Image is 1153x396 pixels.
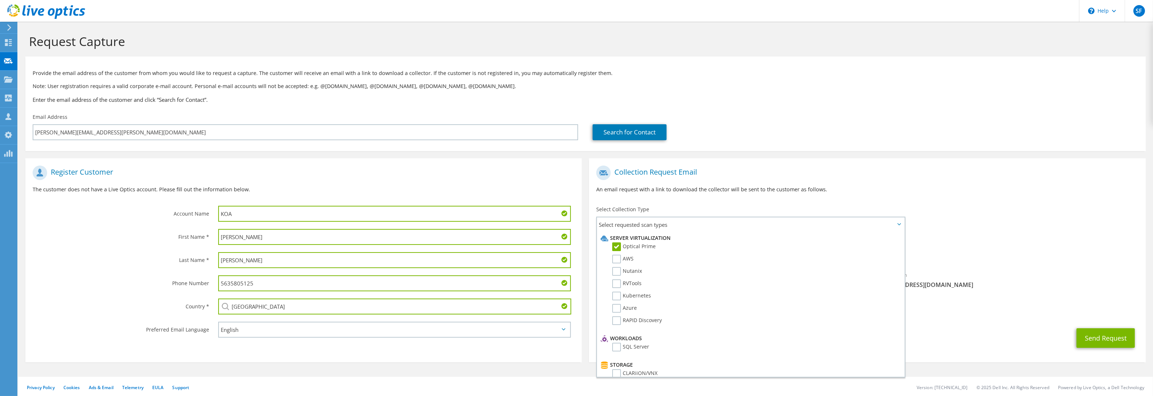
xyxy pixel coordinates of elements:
[599,334,900,343] li: Workloads
[33,229,209,241] label: First Name *
[89,384,113,391] a: Ads & Email
[612,242,656,251] label: Optical Prime
[612,267,642,276] label: Nutanix
[599,234,900,242] li: Server Virtualization
[33,186,575,193] p: The customer does not have a Live Optics account. Please fill out the information below.
[33,166,571,180] h1: Register Customer
[589,267,867,292] div: To
[612,304,637,313] label: Azure
[1088,8,1095,14] svg: \n
[33,96,1139,104] h3: Enter the email address of the customer and click “Search for Contact”.
[33,206,209,217] label: Account Name
[596,186,1138,193] p: An email request with a link to download the collector will be sent to the customer as follows.
[976,384,1049,391] li: © 2025 Dell Inc. All Rights Reserved
[33,275,209,287] label: Phone Number
[599,360,900,369] li: Storage
[33,82,1139,90] p: Note: User registration requires a valid corporate e-mail account. Personal e-mail accounts will ...
[29,34,1139,49] h1: Request Capture
[867,267,1146,292] div: Sender & From
[612,292,651,300] label: Kubernetes
[596,206,649,213] label: Select Collection Type
[1058,384,1144,391] li: Powered by Live Optics, a Dell Technology
[597,217,904,232] span: Select requested scan types
[612,343,649,351] label: SQL Server
[33,299,209,310] label: Country *
[612,369,658,378] label: CLARiiON/VNX
[122,384,144,391] a: Telemetry
[589,235,1145,264] div: Requested Collections
[152,384,163,391] a: EULA
[612,255,634,263] label: AWS
[612,279,642,288] label: RVTools
[612,316,662,325] label: RAPID Discovery
[27,384,55,391] a: Privacy Policy
[33,69,1139,77] p: Provide the email address of the customer from whom you would like to request a capture. The cust...
[1133,5,1145,17] span: SF
[33,322,209,333] label: Preferred Email Language
[917,384,968,391] li: Version: [TECHNICAL_ID]
[596,166,1135,180] h1: Collection Request Email
[63,384,80,391] a: Cookies
[875,281,1139,289] span: [EMAIL_ADDRESS][DOMAIN_NAME]
[33,113,67,121] label: Email Address
[33,252,209,264] label: Last Name *
[172,384,189,391] a: Support
[593,124,667,140] a: Search for Contact
[589,296,1145,321] div: CC & Reply To
[1077,328,1135,348] button: Send Request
